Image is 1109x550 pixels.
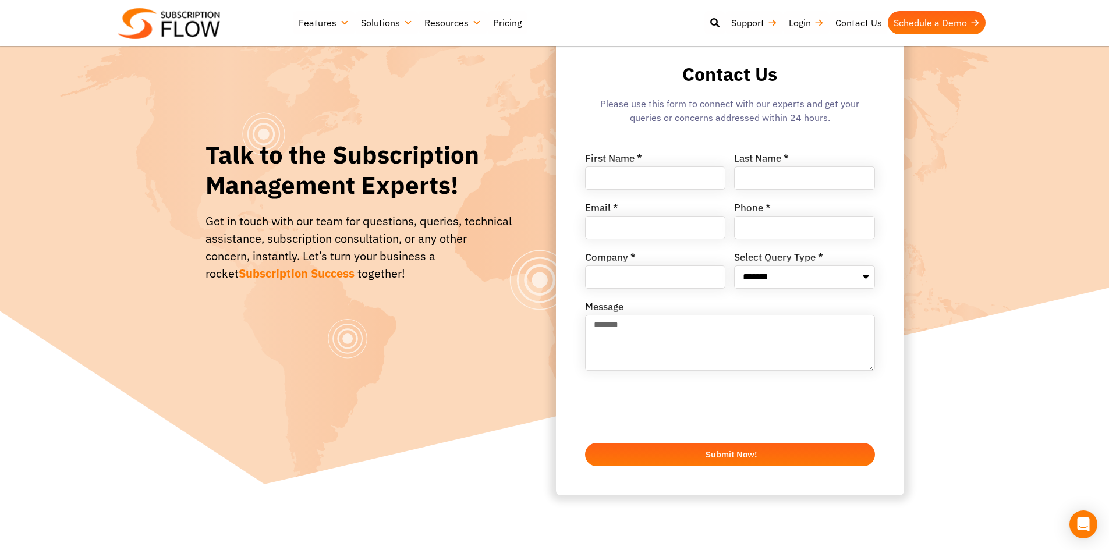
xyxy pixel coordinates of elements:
label: Message [585,302,623,315]
div: Open Intercom Messenger [1069,510,1097,538]
label: Last Name * [734,154,789,166]
a: Features [293,11,355,34]
div: Please use this form to connect with our experts and get your queries or concerns addressed withi... [585,97,875,130]
label: Company * [585,253,636,265]
label: Select Query Type * [734,253,823,265]
span: Subscription Success [239,265,355,281]
a: Schedule a Demo [888,11,986,34]
button: Submit Now! [585,443,875,466]
a: Pricing [487,11,527,34]
a: Resources [419,11,487,34]
label: First Name * [585,154,642,166]
label: Phone * [734,203,771,216]
a: Solutions [355,11,419,34]
a: Support [725,11,783,34]
h1: Talk to the Subscription Management Experts! [205,140,512,201]
h2: Contact Us [585,63,875,85]
a: Login [783,11,830,34]
a: Contact Us [830,11,888,34]
img: Subscriptionflow [118,8,220,39]
span: Submit Now! [706,450,757,459]
label: Email * [585,203,618,216]
iframe: reCAPTCHA [585,384,762,430]
div: Get in touch with our team for questions, queries, technical assistance, subscription consultatio... [205,212,512,282]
